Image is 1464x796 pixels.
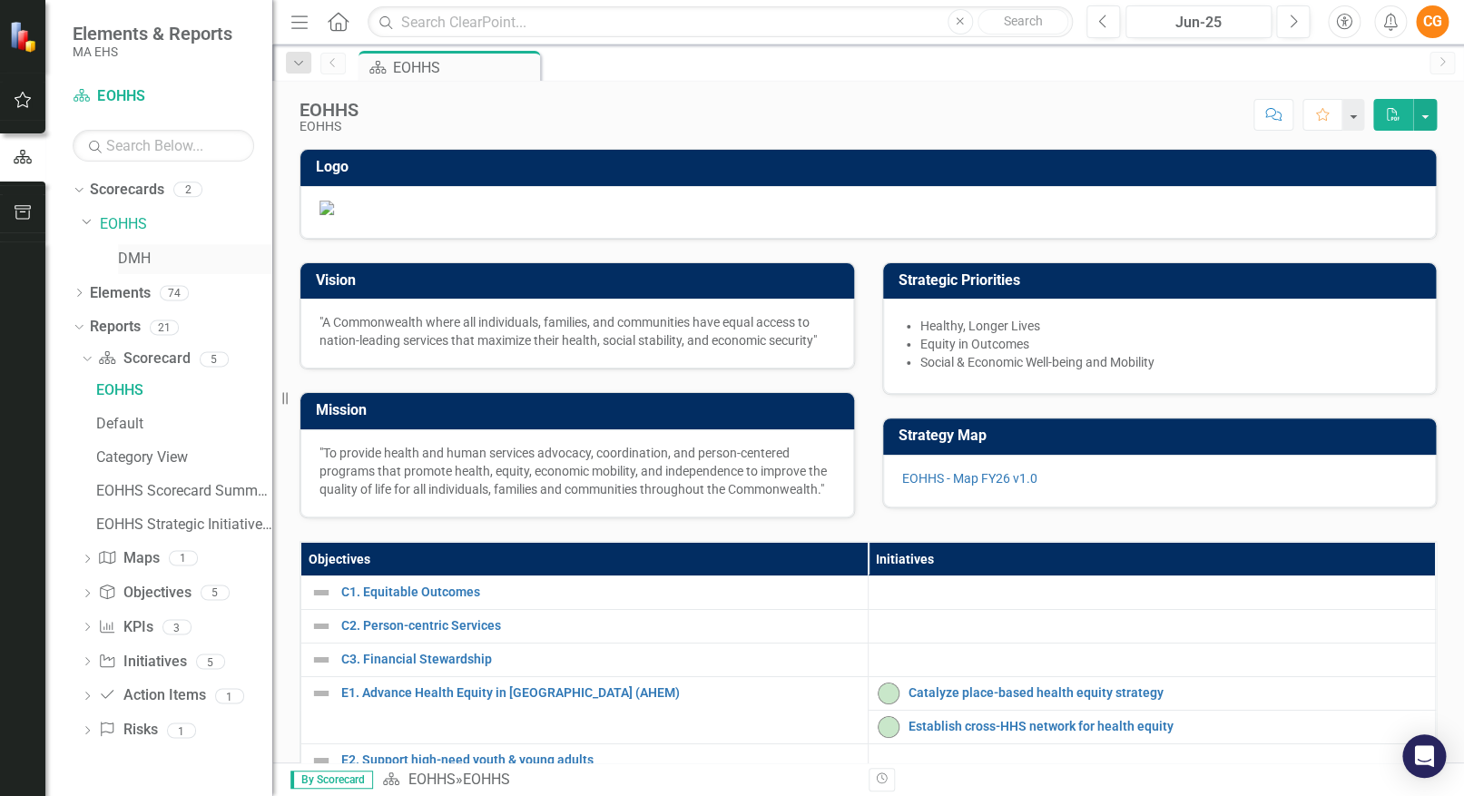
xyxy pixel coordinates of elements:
input: Search ClearPoint... [368,6,1073,38]
img: Not Defined [310,750,332,771]
a: EOHHS - Map FY26 v1.0 [902,471,1037,486]
a: Scorecards [90,180,164,201]
div: EOHHS [300,120,359,133]
img: Not Defined [310,582,332,604]
a: C1. Equitable Outcomes [341,585,859,599]
span: By Scorecard [290,771,373,789]
a: Scorecard [98,349,190,369]
li: Healthy, Longer Lives [920,317,1418,335]
button: CG [1416,5,1449,38]
div: » [382,770,854,791]
img: Document.png [319,201,1417,215]
div: 1 [167,722,196,738]
a: EOHHS [92,376,272,405]
a: E2. Support high-need youth & young adults [341,753,859,767]
input: Search Below... [73,130,254,162]
div: 1 [215,688,244,703]
h3: Logo [316,159,1427,175]
span: Search [1003,14,1042,28]
div: Jun-25 [1132,12,1265,34]
div: 74 [160,285,189,300]
h3: Vision [316,272,845,289]
img: ClearPoint Strategy [9,20,41,52]
div: EOHHS [96,382,272,398]
a: Elements [90,283,151,304]
div: EOHHS Strategic Initiatives Q4 Briefing Booklet [96,516,272,533]
a: Initiatives [98,652,186,673]
small: MA EHS [73,44,232,59]
a: EOHHS [73,86,254,107]
img: On-track [878,716,899,738]
div: 3 [162,619,192,634]
span: Elements & Reports [73,23,232,44]
a: KPIs [98,617,152,638]
a: EOHHS [408,771,455,788]
li: Social & Economic Well-being and Mobility [920,353,1418,371]
a: E1. Advance Health Equity in [GEOGRAPHIC_DATA] (AHEM) [341,686,859,700]
div: 2 [173,182,202,198]
a: EOHHS Scorecard Summary [92,477,272,506]
a: Risks [98,720,157,741]
div: 1 [169,551,198,566]
div: EOHHS Scorecard Summary [96,483,272,499]
img: Not Defined [310,615,332,637]
a: Action Items [98,685,205,706]
a: Reports [90,317,141,338]
button: Search [978,9,1068,34]
div: 5 [196,654,225,669]
a: Maps [98,548,159,569]
h3: Mission [316,402,845,418]
p: "A Commonwealth where all individuals, families, and communities have equal access to nation-lead... [319,313,835,349]
div: Open Intercom Messenger [1402,734,1446,778]
a: EOHHS [100,214,272,235]
a: Catalyze place-based health equity strategy [909,686,1426,700]
div: 21 [150,319,179,335]
h3: Strategy Map [899,427,1428,444]
div: EOHHS [300,100,359,120]
div: EOHHS [393,56,535,79]
a: Objectives [98,583,191,604]
a: DMH [118,249,272,270]
li: Equity in Outcomes [920,335,1418,353]
a: EOHHS Strategic Initiatives Q4 Briefing Booklet [92,510,272,539]
div: Category View [96,449,272,466]
button: Jun-25 [1125,5,1272,38]
img: On-track [878,683,899,704]
a: C3. Financial Stewardship [341,653,859,666]
p: "To provide health and human services advocacy, coordination, and person-centered programs that p... [319,444,835,498]
h3: Strategic Priorities [899,272,1428,289]
div: EOHHS [462,771,509,788]
img: Not Defined [310,649,332,671]
img: Not Defined [310,683,332,704]
a: C2. Person-centric Services [341,619,859,633]
div: Default [96,416,272,432]
div: 5 [200,351,229,367]
div: 5 [201,585,230,601]
a: Default [92,409,272,438]
a: Category View [92,443,272,472]
a: Establish cross-HHS network for health equity [909,720,1426,733]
